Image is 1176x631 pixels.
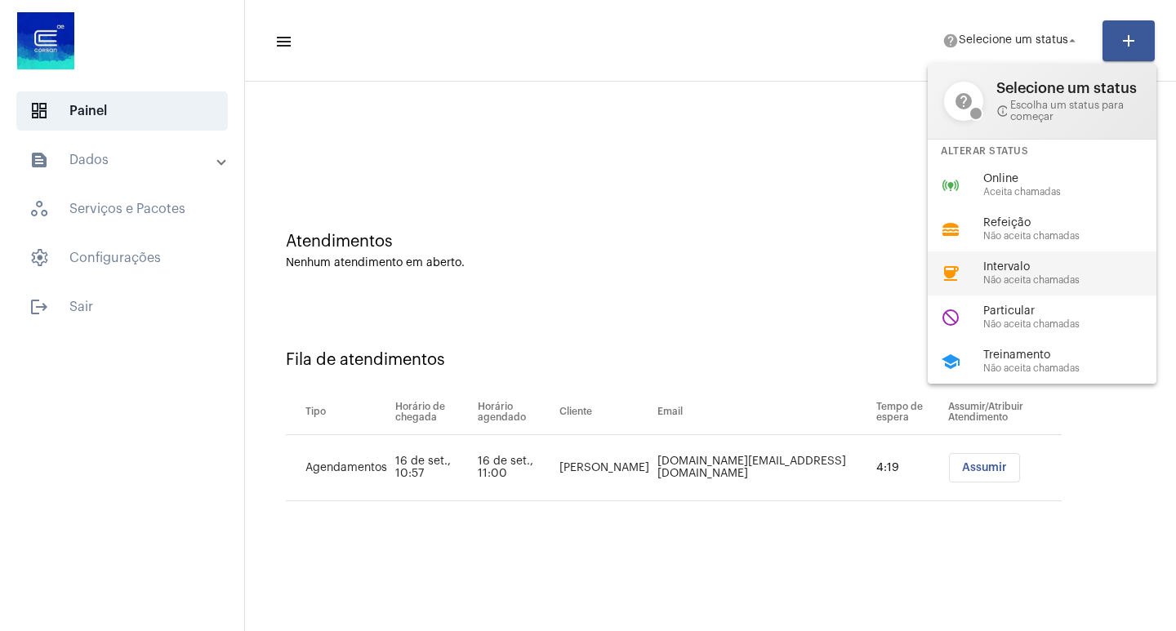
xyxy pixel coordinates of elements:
[941,352,960,371] mat-icon: school
[983,231,1169,242] span: Não aceita chamadas
[983,217,1169,229] span: Refeição
[941,176,960,195] mat-icon: online_prediction
[983,173,1169,185] span: Online
[941,220,960,239] mat-icon: lunch_dining
[996,80,1140,96] span: Selecione um status
[983,275,1169,286] span: Não aceita chamadas
[983,319,1169,330] span: Não aceita chamadas
[941,308,960,327] mat-icon: do_not_disturb
[996,104,1007,118] mat-icon: info_outline
[983,305,1169,318] span: Particular
[941,264,960,283] mat-icon: coffee
[944,82,983,121] mat-icon: help
[983,349,1169,362] span: Treinamento
[983,187,1169,198] span: Aceita chamadas
[983,363,1169,374] span: Não aceita chamadas
[983,261,1169,273] span: Intervalo
[928,140,1156,163] div: Alterar Status
[996,100,1140,122] span: Escolha um status para começar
